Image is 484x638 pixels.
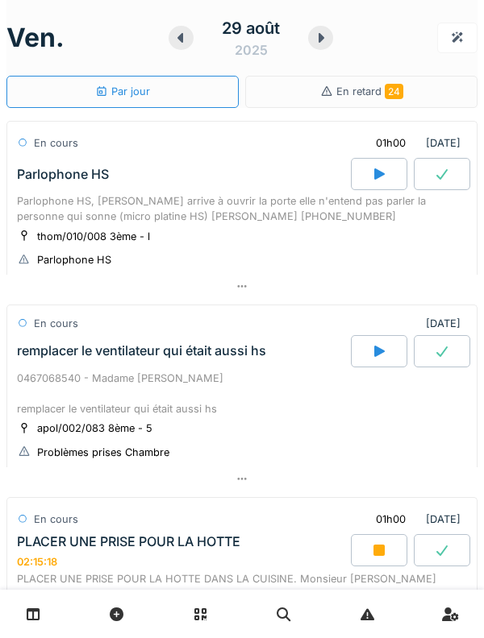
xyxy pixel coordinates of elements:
div: PLACER UNE PRISE POUR LA HOTTE DANS LA CUISINE. Monsieur [PERSON_NAME] OUATTAB 0486350791 [17,571,467,602]
div: Parlophone HS [17,167,109,182]
span: 24 [385,84,403,99]
div: 2025 [235,40,268,60]
div: PLACER UNE PRISE POUR LA HOTTE [17,534,240,549]
div: En cours [34,135,78,151]
div: En cours [34,512,78,527]
span: En retard [336,85,403,97]
div: Parlophone HS, [PERSON_NAME] arrive à ouvrir la porte elle n'entend pas parler la personne qui so... [17,193,467,224]
div: 01h00 [376,512,406,527]
div: En cours [34,316,78,331]
div: 01h00 [376,135,406,151]
div: Parlophone HS [37,252,111,267]
div: 02:15:18 [17,556,57,568]
div: remplacer le ventilateur qui était aussi hs [17,343,266,358]
div: [DATE] [362,128,467,158]
h1: ven. [6,23,65,53]
div: [DATE] [426,316,467,331]
div: apol/002/083 8ème - 5 [37,420,152,436]
div: Problèmes prises Chambre [37,445,169,460]
div: [DATE] [362,504,467,534]
div: 0467068540 - Madame [PERSON_NAME] remplacer le ventilateur qui était aussi hs [17,371,467,417]
div: Par jour [95,84,150,99]
div: thom/010/008 3ème - l [37,229,150,244]
div: 29 août [222,16,280,40]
